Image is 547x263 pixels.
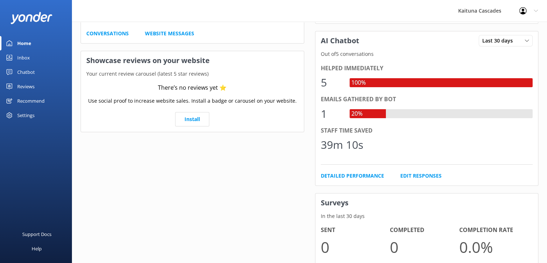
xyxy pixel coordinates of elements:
h4: Completed [390,226,459,235]
h4: Sent [321,226,390,235]
div: Inbox [17,50,30,65]
div: Reviews [17,79,35,94]
h3: Surveys [315,193,538,212]
div: 20% [350,109,364,119]
h3: AI Chatbot [315,31,365,50]
div: Chatbot [17,65,35,79]
a: Conversations [86,30,129,37]
p: In the last 30 days [315,212,538,220]
div: There’s no reviews yet ⭐ [158,83,227,93]
div: Helped immediately [321,64,533,73]
p: 0 [390,235,459,259]
p: 0 [321,235,390,259]
div: Support Docs [22,227,51,241]
h3: Showcase reviews on your website [81,51,304,70]
div: Recommend [17,94,45,108]
a: Edit Responses [400,172,442,180]
p: 0.0 % [459,235,529,259]
div: Home [17,36,31,50]
div: 5 [321,74,342,91]
p: Your current review carousel (latest 5 star reviews) [81,70,304,78]
div: Emails gathered by bot [321,95,533,104]
span: Last 30 days [482,37,517,45]
h4: Completion Rate [459,226,529,235]
a: Website Messages [145,30,194,37]
div: 39m 10s [321,136,363,153]
div: Help [32,241,42,256]
img: yonder-white-logo.png [11,12,52,24]
a: Install [175,112,209,126]
p: Use social proof to increase website sales. Install a badge or carousel on your website. [88,97,297,105]
div: Staff time saved [321,126,533,135]
p: Out of 5 conversations [315,50,538,58]
div: 1 [321,105,342,122]
a: Detailed Performance [321,172,384,180]
div: Settings [17,108,35,122]
div: 100% [350,78,368,88]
